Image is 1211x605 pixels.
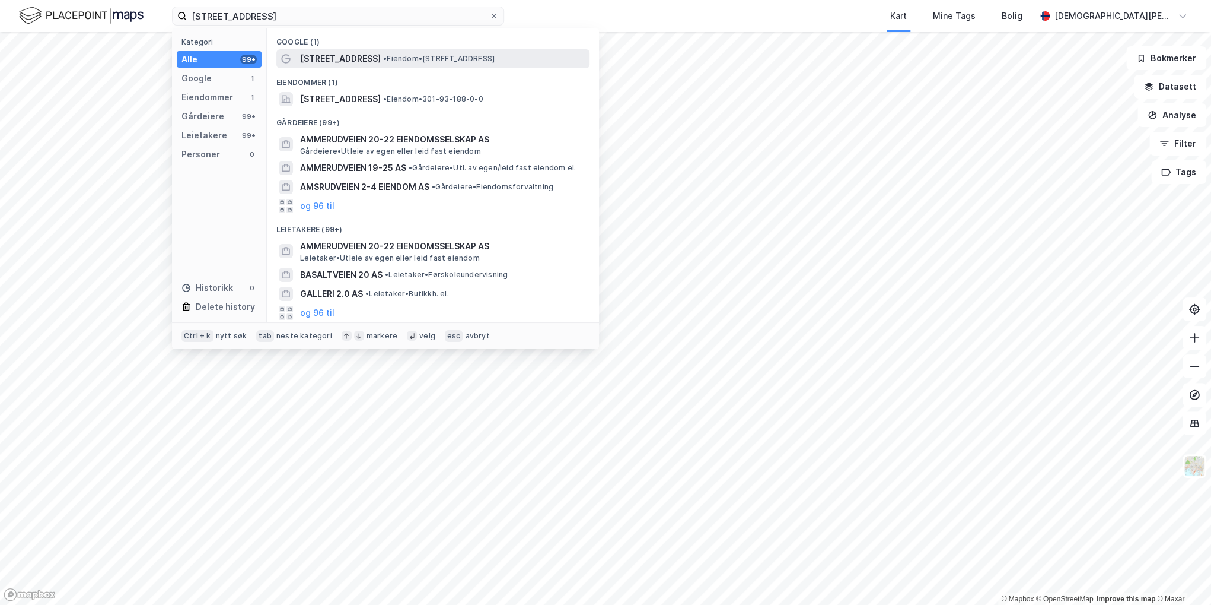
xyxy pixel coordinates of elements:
div: Google (1) [267,28,599,49]
div: 0 [247,150,257,159]
div: Delete history [196,300,255,314]
span: • [365,289,369,298]
span: • [432,182,435,191]
div: Ctrl + k [181,330,213,342]
div: esc [445,330,463,342]
button: Filter [1149,132,1206,156]
div: Kategori [181,37,262,46]
div: Mine Tags [933,9,976,23]
span: GALLERI 2.0 AS [300,287,363,301]
div: markere [367,331,397,341]
span: Leietaker • Butikkh. el. [365,289,449,299]
a: Mapbox homepage [4,588,56,601]
span: BASALTVEIEN 20 AS [300,268,383,282]
div: Leietakere (99+) [267,216,599,237]
span: • [409,163,412,172]
button: og 96 til [300,306,334,320]
a: Mapbox [1001,595,1034,603]
span: [STREET_ADDRESS] [300,92,381,106]
div: nytt søk [216,331,247,341]
div: 0 [247,283,257,293]
a: OpenStreetMap [1036,595,1094,603]
span: • [383,94,387,103]
span: Eiendom • [STREET_ADDRESS] [383,54,495,64]
div: Kart [890,9,907,23]
span: AMSRUDVEIEN 2-4 EIENDOM AS [300,180,429,194]
span: Gårdeiere • Utleie av egen eller leid fast eiendom [300,147,481,156]
div: Google [181,71,212,85]
div: 99+ [240,112,257,121]
div: Eiendommer (1) [267,68,599,90]
div: 1 [247,93,257,102]
button: og 96 til [300,199,334,213]
span: Leietaker • Utleie av egen eller leid fast eiendom [300,254,480,263]
div: velg [419,331,435,341]
span: AMMERUDVEIEN 20-22 EIENDOMSSELSKAP AS [300,239,585,254]
span: AMMERUDVEIEN 20-22 EIENDOMSSELSKAP AS [300,132,585,147]
span: Gårdeiere • Utl. av egen/leid fast eiendom el. [409,163,576,173]
button: Analyse [1137,103,1206,127]
button: Bokmerker [1126,46,1206,70]
img: logo.f888ab2527a4732fd821a326f86c7f29.svg [19,5,144,26]
input: Søk på adresse, matrikkel, gårdeiere, leietakere eller personer [187,7,489,25]
div: 1 [247,74,257,83]
div: Bolig [1002,9,1022,23]
div: 99+ [240,55,257,64]
span: [STREET_ADDRESS] [300,52,381,66]
span: AMMERUDVEIEN 19-25 AS [300,161,406,175]
div: neste kategori [276,331,332,341]
span: Eiendom • 301-93-188-0-0 [383,94,483,104]
div: [DEMOGRAPHIC_DATA][PERSON_NAME] [1054,9,1173,23]
span: Leietaker • Førskoleundervisning [385,270,508,280]
div: Gårdeiere (99+) [267,109,599,130]
div: Gårdeiere [181,109,224,123]
span: • [385,270,388,279]
div: 99+ [240,131,257,140]
button: Datasett [1134,75,1206,99]
div: avbryt [465,331,489,341]
img: Z [1183,455,1206,477]
iframe: Chat Widget [1152,548,1211,605]
span: Gårdeiere • Eiendomsforvaltning [432,182,553,192]
span: • [383,54,387,63]
div: tab [256,330,274,342]
div: Personer [181,147,220,161]
a: Improve this map [1097,595,1155,603]
div: Leietakere [181,128,227,142]
div: Alle [181,52,197,66]
button: Tags [1151,160,1206,184]
div: Historikk [181,281,233,295]
div: Eiendommer [181,90,233,104]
